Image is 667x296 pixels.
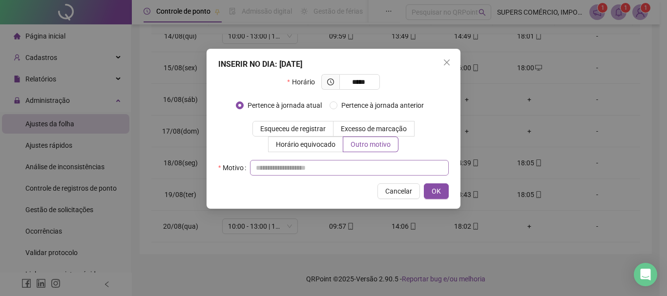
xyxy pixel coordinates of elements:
[218,160,250,176] label: Motivo
[377,183,420,199] button: Cancelar
[287,74,321,90] label: Horário
[260,125,326,133] span: Esqueceu de registrar
[385,186,412,197] span: Cancelar
[341,125,407,133] span: Excesso de marcação
[443,59,451,66] span: close
[634,263,657,286] div: Open Intercom Messenger
[276,140,335,148] span: Horário equivocado
[337,100,428,111] span: Pertence à jornada anterior
[432,186,441,197] span: OK
[424,183,449,199] button: OK
[218,59,449,70] div: INSERIR NO DIA : [DATE]
[351,140,391,148] span: Outro motivo
[439,55,455,70] button: Close
[244,100,326,111] span: Pertence à jornada atual
[327,79,334,85] span: clock-circle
